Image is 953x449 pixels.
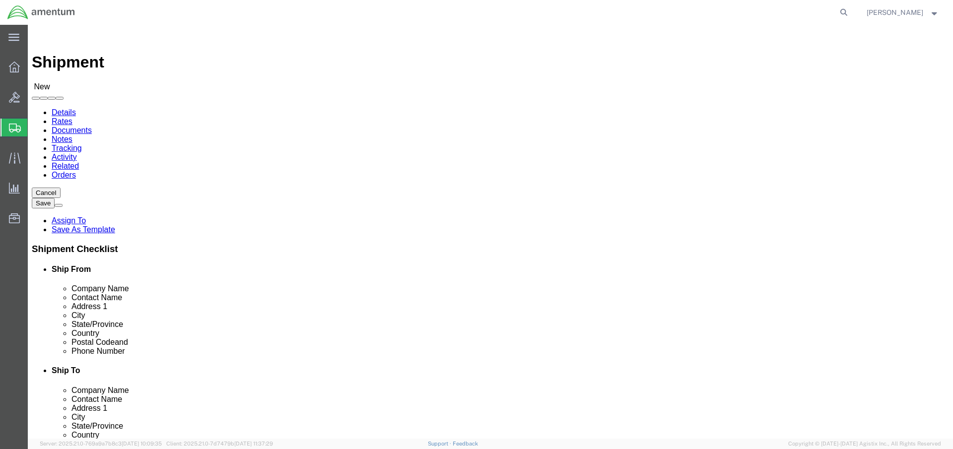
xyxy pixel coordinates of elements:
[7,5,75,20] img: logo
[122,441,162,447] span: [DATE] 10:09:35
[166,441,273,447] span: Client: 2025.21.0-7d7479b
[867,7,923,18] span: Lisa Cunningham
[40,441,162,447] span: Server: 2025.21.0-769a9a7b8c3
[28,25,953,439] iframe: FS Legacy Container
[788,440,941,448] span: Copyright © [DATE]-[DATE] Agistix Inc., All Rights Reserved
[428,441,453,447] a: Support
[234,441,273,447] span: [DATE] 11:37:29
[453,441,478,447] a: Feedback
[866,6,940,18] button: [PERSON_NAME]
